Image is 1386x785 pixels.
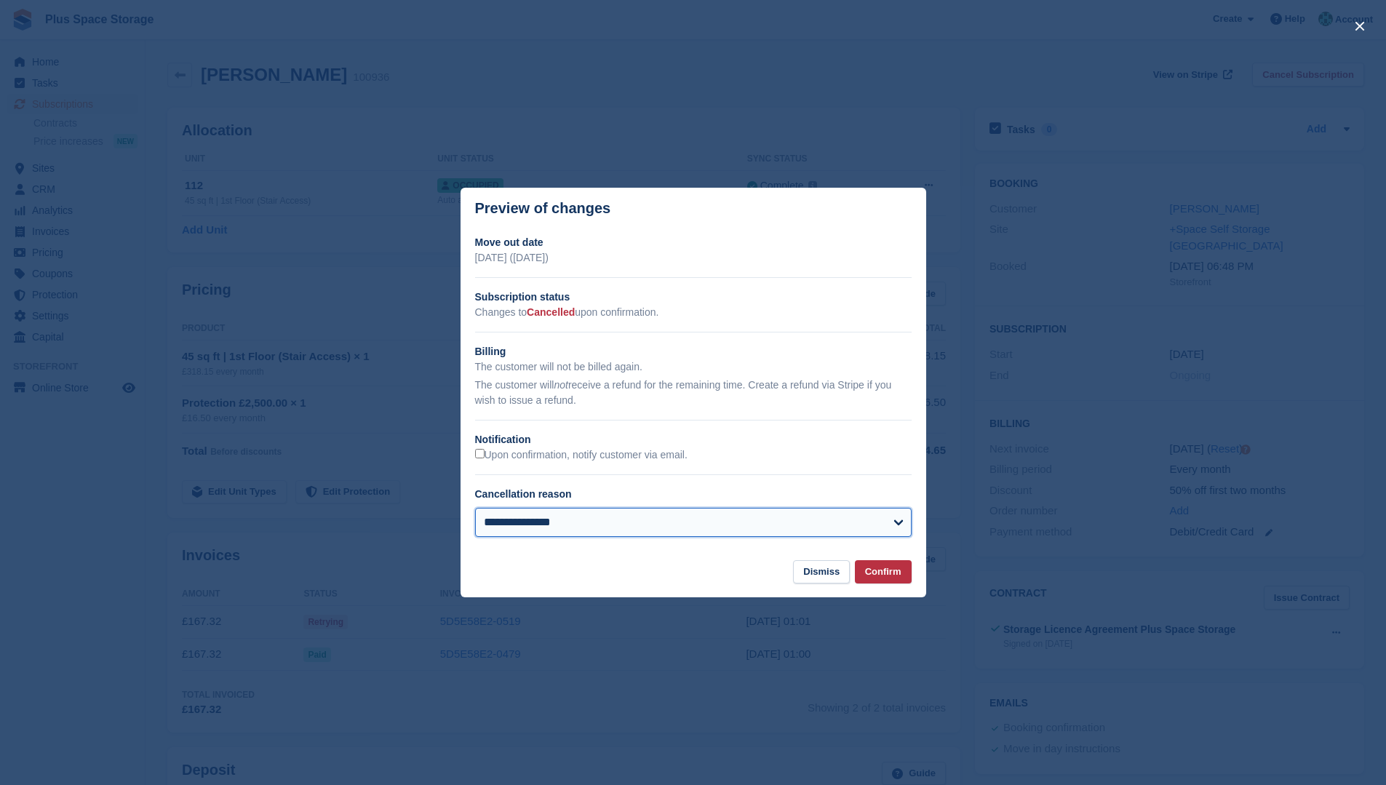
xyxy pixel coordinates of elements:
[475,344,912,359] h2: Billing
[475,449,485,458] input: Upon confirmation, notify customer via email.
[1348,15,1371,38] button: close
[793,560,850,584] button: Dismiss
[475,449,688,462] label: Upon confirmation, notify customer via email.
[475,235,912,250] h2: Move out date
[475,378,912,408] p: The customer will receive a refund for the remaining time. Create a refund via Stripe if you wish...
[475,200,611,217] p: Preview of changes
[475,305,912,320] p: Changes to upon confirmation.
[855,560,912,584] button: Confirm
[475,290,912,305] h2: Subscription status
[527,306,575,318] span: Cancelled
[475,432,912,447] h2: Notification
[475,250,912,266] p: [DATE] ([DATE])
[475,488,572,500] label: Cancellation reason
[475,359,912,375] p: The customer will not be billed again.
[554,379,567,391] em: not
